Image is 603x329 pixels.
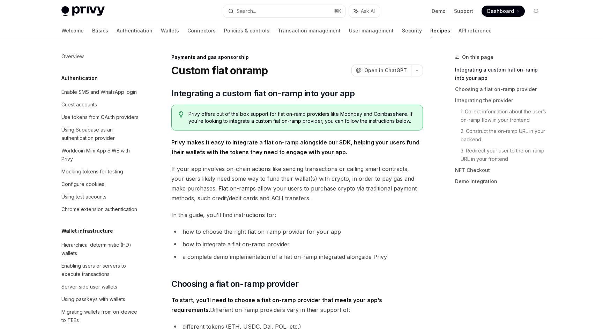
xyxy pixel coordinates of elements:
[430,22,450,39] a: Recipes
[171,297,382,313] strong: To start, you’ll need to choose a fiat on-ramp provider that meets your app’s requirements.
[56,306,145,327] a: Migrating wallets from on-device to TEEs
[61,126,141,142] div: Using Supabase as an authentication provider
[61,22,84,39] a: Welcome
[56,178,145,190] a: Configure cookies
[171,54,423,61] div: Payments and gas sponsorship
[61,52,84,61] div: Overview
[61,205,137,214] div: Chrome extension authentication
[349,22,394,39] a: User management
[223,5,345,17] button: Search...⌘K
[454,8,473,15] a: Support
[171,227,423,237] li: how to choose the right fiat on-ramp provider for your app
[56,144,145,165] a: Worldcoin Mini App SIWE with Privy
[61,283,117,291] div: Server-side user wallets
[61,88,137,96] div: Enable SMS and WhatsApp login
[432,8,446,15] a: Demo
[117,22,152,39] a: Authentication
[461,126,547,145] a: 2. Construct the on-ramp URL in your backend
[171,295,423,315] span: Different on-ramp providers vary in their support of:
[61,308,141,324] div: Migrating wallets from on-device to TEEs
[171,210,423,220] span: In this guide, you’ll find instructions for:
[361,8,375,15] span: Ask AI
[364,67,407,74] span: Open in ChatGPT
[171,64,268,77] h1: Custom fiat onramp
[455,95,547,106] a: Integrating the provider
[56,165,145,178] a: Mocking tokens for testing
[61,241,141,257] div: Hierarchical deterministic (HD) wallets
[56,86,145,98] a: Enable SMS and WhatsApp login
[56,98,145,111] a: Guest accounts
[61,74,98,82] h5: Authentication
[462,53,493,61] span: On this page
[56,203,145,216] a: Chrome extension authentication
[461,145,547,165] a: 3. Redirect your user to the on-ramp URL in your frontend
[179,111,184,118] svg: Tip
[455,84,547,95] a: Choosing a fiat on-ramp provider
[56,281,145,293] a: Server-side user wallets
[61,100,97,109] div: Guest accounts
[402,22,422,39] a: Security
[56,124,145,144] a: Using Supabase as an authentication provider
[61,167,123,176] div: Mocking tokens for testing
[351,65,411,76] button: Open in ChatGPT
[61,295,125,304] div: Using passkeys with wallets
[161,22,179,39] a: Wallets
[56,111,145,124] a: Use tokens from OAuth providers
[56,190,145,203] a: Using test accounts
[396,111,407,117] a: here
[56,239,145,260] a: Hierarchical deterministic (HD) wallets
[61,227,113,235] h5: Wallet infrastructure
[171,252,423,262] li: a complete demo implementation of a fiat on-ramp integrated alongside Privy
[459,22,492,39] a: API reference
[61,6,105,16] img: light logo
[56,50,145,63] a: Overview
[61,147,141,163] div: Worldcoin Mini App SIWE with Privy
[61,180,104,188] div: Configure cookies
[171,164,423,203] span: If your app involves on-chain actions like sending transactions or calling smart contracts, your ...
[237,7,256,15] div: Search...
[349,5,380,17] button: Ask AI
[171,278,298,290] span: Choosing a fiat on-ramp provider
[61,193,106,201] div: Using test accounts
[61,113,139,121] div: Use tokens from OAuth providers
[171,139,419,156] strong: Privy makes it easy to integrate a fiat on-ramp alongside our SDK, helping your users fund their ...
[482,6,525,17] a: Dashboard
[61,262,141,278] div: Enabling users or servers to execute transactions
[56,260,145,281] a: Enabling users or servers to execute transactions
[171,239,423,249] li: how to integrate a fiat on-ramp provider
[187,22,216,39] a: Connectors
[461,106,547,126] a: 1. Collect information about the user’s on-ramp flow in your frontend
[56,293,145,306] a: Using passkeys with wallets
[278,22,341,39] a: Transaction management
[188,111,416,125] span: Privy offers out of the box support for fiat on-ramp providers like Moonpay and Coinbase . If you...
[487,8,514,15] span: Dashboard
[334,8,341,14] span: ⌘ K
[92,22,108,39] a: Basics
[455,176,547,187] a: Demo integration
[171,88,355,99] span: Integrating a custom fiat on-ramp into your app
[224,22,269,39] a: Policies & controls
[530,6,542,17] button: Toggle dark mode
[455,165,547,176] a: NFT Checkout
[455,64,547,84] a: Integrating a custom fiat on-ramp into your app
